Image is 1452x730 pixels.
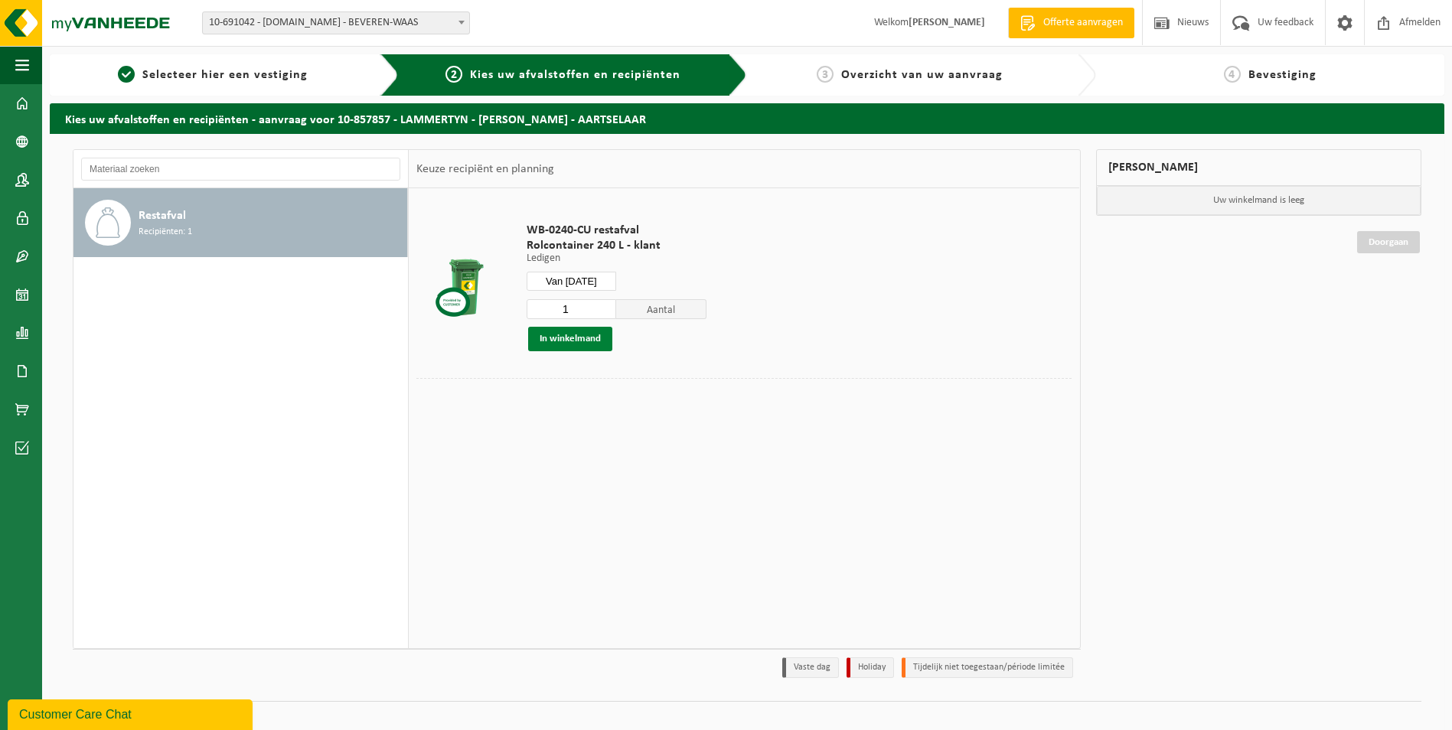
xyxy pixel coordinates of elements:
a: 1Selecteer hier een vestiging [57,66,368,84]
li: Vaste dag [782,657,839,678]
li: Tijdelijk niet toegestaan/période limitée [902,657,1073,678]
span: WB-0240-CU restafval [527,223,706,238]
span: 1 [118,66,135,83]
span: 3 [817,66,834,83]
h2: Kies uw afvalstoffen en recipiënten - aanvraag voor 10-857857 - LAMMERTYN - [PERSON_NAME] - AARTS... [50,103,1444,133]
div: Keuze recipiënt en planning [409,150,562,188]
a: Offerte aanvragen [1008,8,1134,38]
span: 4 [1224,66,1241,83]
span: 2 [445,66,462,83]
span: Recipiënten: 1 [139,225,192,240]
div: [PERSON_NAME] [1096,149,1422,186]
input: Materiaal zoeken [81,158,400,181]
button: Restafval Recipiënten: 1 [73,188,408,257]
span: Selecteer hier een vestiging [142,69,308,81]
button: In winkelmand [528,327,612,351]
strong: [PERSON_NAME] [909,17,985,28]
a: Doorgaan [1357,231,1420,253]
span: 10-691042 - LAMMERTYN.NET - BEVEREN-WAAS [203,12,469,34]
iframe: chat widget [8,696,256,730]
span: Overzicht van uw aanvraag [841,69,1003,81]
span: Kies uw afvalstoffen en recipiënten [470,69,680,81]
span: Bevestiging [1248,69,1317,81]
span: 10-691042 - LAMMERTYN.NET - BEVEREN-WAAS [202,11,470,34]
span: Rolcontainer 240 L - klant [527,238,706,253]
p: Ledigen [527,253,706,264]
span: Restafval [139,207,186,225]
span: Offerte aanvragen [1039,15,1127,31]
input: Selecteer datum [527,272,617,291]
span: Aantal [616,299,706,319]
li: Holiday [847,657,894,678]
p: Uw winkelmand is leeg [1097,186,1421,215]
